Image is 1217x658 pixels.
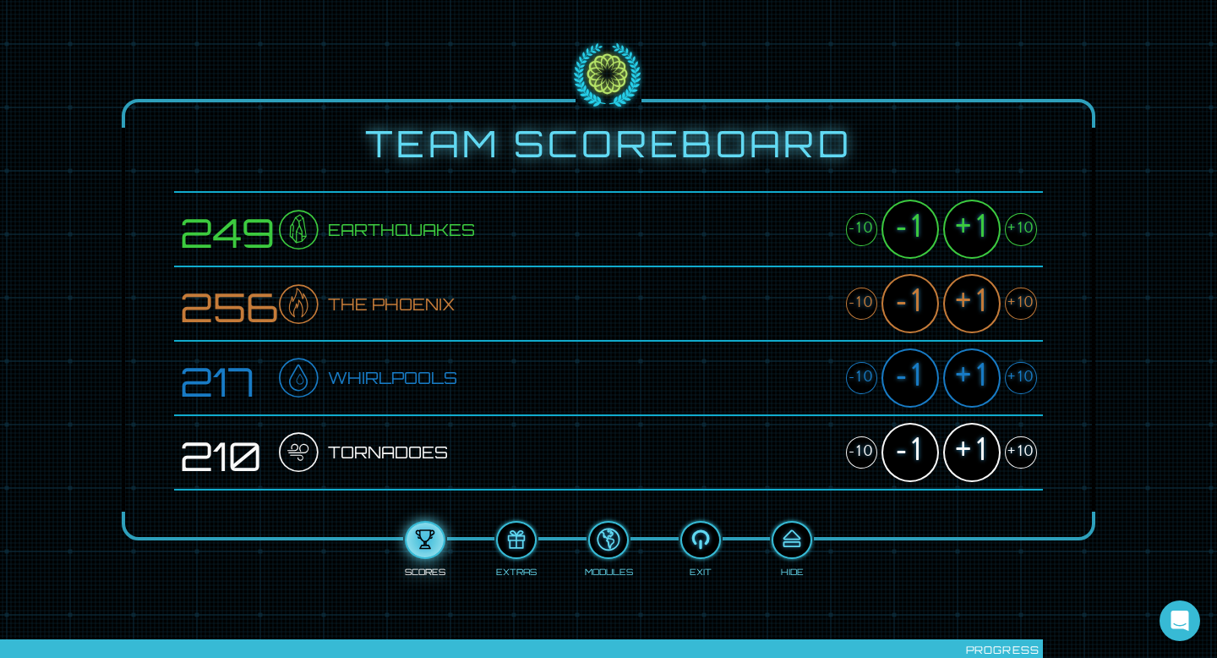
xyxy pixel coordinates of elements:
img: logo_ppa-1c755af25916c3f9a746997ea8451e86.svg [570,40,647,111]
span: Whirlpools [328,365,457,391]
span: Tornadoes [328,439,448,465]
div: Scores [405,563,445,578]
div: 210 [180,436,279,469]
div: -10 [846,288,877,320]
div: 249 [180,212,279,246]
div: Open Intercom Messenger [1160,600,1200,641]
div: Extras [496,563,537,578]
span: The Phoenix [328,291,456,317]
div: -10 [846,362,877,394]
span: Earthquakes [328,217,475,243]
div: 217 [180,361,279,395]
div: Hide [781,563,804,578]
div: -1 [881,274,939,333]
div: Exit [690,563,712,578]
div: +10 [1005,288,1036,320]
div: -10 [846,436,877,469]
div: +10 [1005,213,1036,245]
div: 256 [180,287,279,321]
div: +1 [943,423,1001,482]
div: +1 [943,274,1001,333]
div: -1 [881,200,939,259]
div: Modules [585,563,633,578]
div: +10 [1005,436,1036,469]
div: +10 [1005,362,1036,394]
div: +1 [943,348,1001,408]
div: -1 [881,348,939,408]
div: -1 [881,423,939,482]
div: +1 [943,200,1001,259]
div: -10 [846,213,877,245]
h1: Team Scoreboard [174,123,1044,164]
